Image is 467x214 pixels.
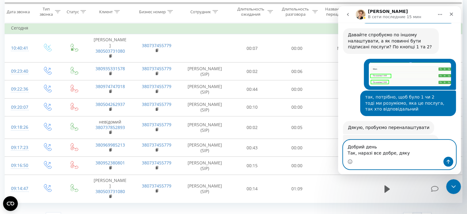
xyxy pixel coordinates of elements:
[5,129,101,178] div: Дякуємо за очікування, додали параметр з додатковим номером, але не впевнені, що він буде працюва...
[230,63,274,80] td: 00:02
[180,116,230,139] td: [PERSON_NAME] (SIP)
[87,34,133,63] td: [PERSON_NAME]
[11,65,27,77] div: 09:23:40
[325,6,357,17] div: Название схемы переадресации
[274,98,319,116] td: 00:00
[139,9,166,14] div: Бизнес номер
[230,157,274,175] td: 00:15
[95,124,125,130] a: 380737852893
[274,116,319,139] td: 00:05
[11,183,27,195] div: 09:14:47
[180,80,230,98] td: [PERSON_NAME] (SIP)
[230,139,274,157] td: 00:43
[11,42,27,54] div: 10:40:41
[230,175,274,203] td: 00:14
[95,83,125,89] a: 380974747018
[180,63,230,80] td: [PERSON_NAME] (SIP)
[11,83,27,95] div: 09:22:36
[7,9,30,14] div: Дата звонка
[235,6,266,17] div: Длительность ожидания
[142,183,171,189] a: 380737455779
[10,132,96,175] div: Дякуємо за очікування, додали параметр з додатковим номером, але не впевнені, що він буде працюва...
[87,175,133,203] td: [PERSON_NAME]
[230,98,274,116] td: 00:10
[180,139,230,157] td: [PERSON_NAME] (SIP)
[446,179,461,194] iframe: Intercom live chat
[5,129,118,183] div: Volodymyr говорит…
[280,6,311,17] div: Длительность разговора
[274,175,319,203] td: 01:09
[190,9,211,14] div: Сотрудник
[11,159,27,172] div: 09:16:50
[274,63,319,80] td: 00:06
[95,66,125,71] a: 380935331578
[230,80,274,98] td: 00:44
[338,6,461,174] iframe: Intercom live chat
[95,142,125,148] a: 380969985213
[105,151,115,160] button: Отправить сообщение…
[10,153,14,158] button: Средство выбора эмодзи
[142,83,171,89] a: 380737455779
[142,101,171,107] a: 380737455779
[3,196,18,211] button: Open CMP widget
[95,101,125,107] a: 380504262937
[39,6,53,17] div: Тип звонка
[11,121,27,133] div: 09:18:26
[142,142,171,148] a: 380737455779
[180,157,230,175] td: [PERSON_NAME] (SIP)
[95,188,125,194] a: 380503731080
[142,42,171,48] a: 380737455779
[319,34,365,63] td: Main
[99,9,113,14] div: Клиент
[87,116,133,139] td: невідомий
[274,139,319,157] td: 00:00
[230,116,274,139] td: 00:02
[142,66,171,71] a: 380737455779
[274,80,319,98] td: 00:00
[142,122,171,127] a: 380737455779
[142,160,171,166] a: 380737455779
[11,101,27,113] div: 09:20:07
[274,157,319,175] td: 00:00
[11,142,27,154] div: 09:17:23
[230,34,274,63] td: 00:07
[180,175,230,203] td: [PERSON_NAME] (SIP)
[274,34,319,63] td: 00:00
[180,98,230,116] td: [PERSON_NAME] (SIP)
[5,134,118,151] textarea: Ваше сообщение...
[95,160,125,166] a: 380952380801
[5,22,462,34] td: Сегодня
[67,9,79,14] div: Статус
[95,48,125,54] a: 380503731080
